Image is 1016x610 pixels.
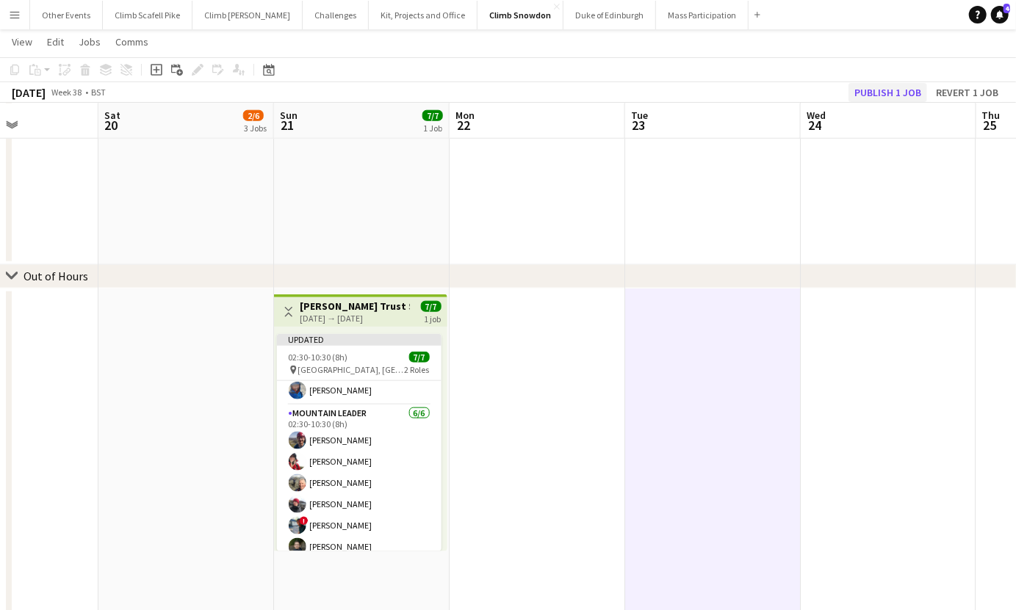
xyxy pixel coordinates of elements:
div: Out of Hours [24,269,88,283]
span: 02:30-10:30 (8h) [289,352,348,363]
div: BST [91,87,106,98]
span: 7/7 [422,110,443,121]
span: 24 [804,117,826,134]
span: [GEOGRAPHIC_DATA], [GEOGRAPHIC_DATA] [298,364,405,375]
button: Mass Participation [656,1,749,29]
span: Thu [982,109,1001,122]
button: Climb Snowdon [478,1,563,29]
a: Edit [41,32,70,51]
span: 2/6 [243,110,264,121]
button: Duke of Edinburgh [563,1,656,29]
a: Comms [109,32,154,51]
span: 2 Roles [405,364,430,375]
button: Challenges [303,1,369,29]
span: 7/7 [409,352,430,363]
div: 1 job [425,312,442,324]
a: View [6,32,38,51]
div: 1 Job [423,123,442,134]
span: Edit [47,35,64,48]
span: Mon [455,109,475,122]
button: Revert 1 job [930,83,1004,102]
span: 21 [278,117,298,134]
span: Tue [631,109,648,122]
span: 7/7 [421,301,442,312]
button: Other Events [30,1,103,29]
span: 25 [980,117,1001,134]
app-card-role: Mountain Leader6/602:30-10:30 (8h)[PERSON_NAME][PERSON_NAME][PERSON_NAME][PERSON_NAME]![PERSON_NA... [277,405,442,562]
span: View [12,35,32,48]
div: [DATE] [12,85,46,100]
span: Comms [115,35,148,48]
button: Publish 1 job [849,83,927,102]
span: ! [300,517,309,526]
button: Climb Scafell Pike [103,1,192,29]
button: Kit, Projects and Office [369,1,478,29]
span: Jobs [79,35,101,48]
span: 4 [1004,4,1010,13]
a: Jobs [73,32,107,51]
button: Climb [PERSON_NAME] [192,1,303,29]
div: Updated [277,334,442,346]
span: Sun [280,109,298,122]
a: 4 [991,6,1009,23]
span: Week 38 [48,87,85,98]
span: Wed [807,109,826,122]
app-job-card: Updated02:30-10:30 (8h)7/7 [GEOGRAPHIC_DATA], [GEOGRAPHIC_DATA]2 RolesEvent Team Coordinator1/102... [277,334,442,551]
span: 22 [453,117,475,134]
div: [DATE] → [DATE] [300,313,410,324]
span: 20 [102,117,120,134]
span: 23 [629,117,648,134]
h3: [PERSON_NAME] Trust Sunrise CS T25Q2CS-9334 [300,299,410,313]
span: Sat [104,109,120,122]
div: 3 Jobs [244,123,267,134]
